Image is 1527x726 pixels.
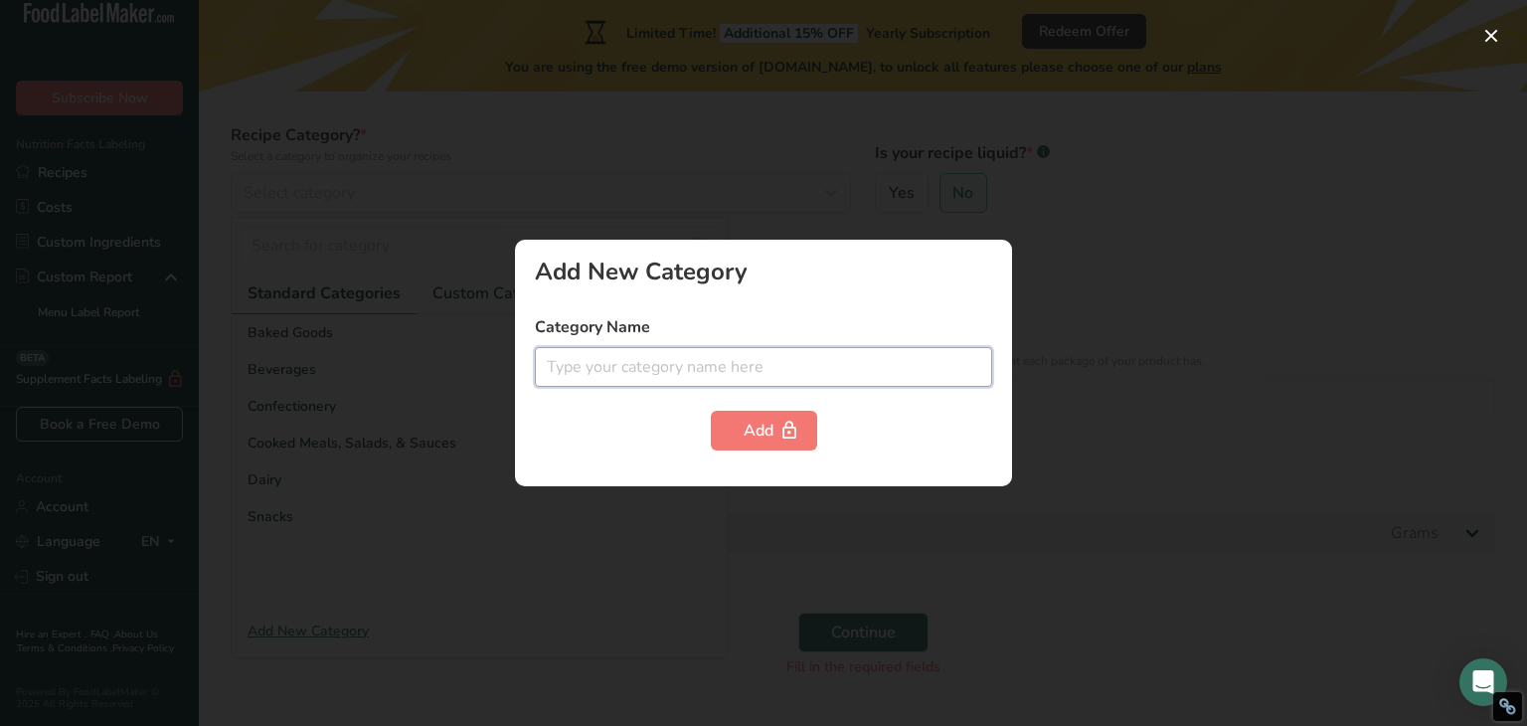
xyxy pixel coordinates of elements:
[744,419,784,443] div: Add
[535,260,992,283] div: Add New Category
[1459,658,1507,706] div: Open Intercom Messenger
[535,315,992,339] label: Category Name
[535,347,992,387] input: Type your category name here
[1498,697,1517,716] div: Restore Info Box &#10;&#10;NoFollow Info:&#10; META-Robots NoFollow: &#09;false&#10; META-Robots ...
[711,411,817,451] button: Add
